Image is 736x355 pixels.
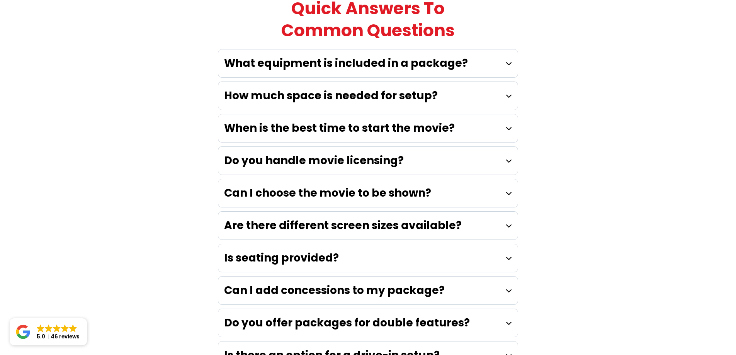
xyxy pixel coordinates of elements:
strong: Are there different screen sizes available? [224,218,462,233]
strong: Can I add concessions to my package? [224,283,445,298]
strong: What equipment is included in a package? [224,56,468,71]
strong: Do you handle movie licensing? [224,153,404,168]
strong: Common Questions [281,19,455,42]
strong: When is the best time to start the movie? [224,121,455,136]
strong: Is seating provided? [224,250,339,265]
a: Close GoogleGoogleGoogleGoogleGoogle 5.046 reviews [10,318,87,345]
strong: Can I choose the movie to be shown? [224,185,431,200]
strong: How much space is needed for setup? [224,88,438,103]
strong: Do you offer packages for double features? [224,315,470,330]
